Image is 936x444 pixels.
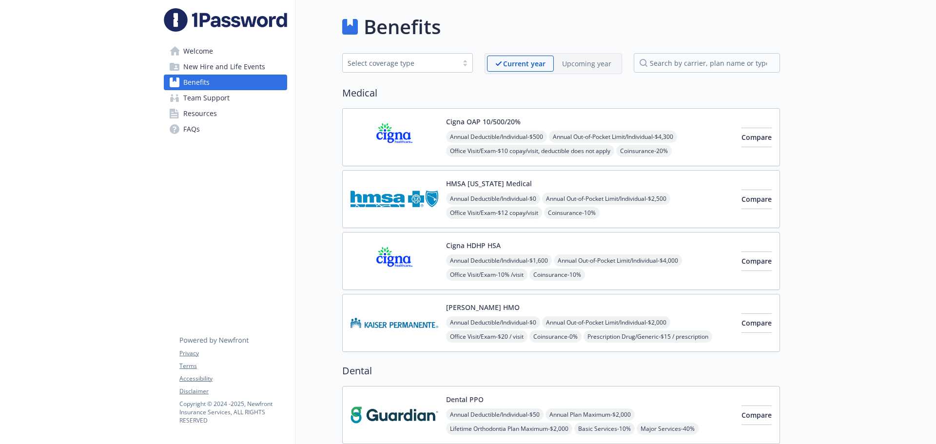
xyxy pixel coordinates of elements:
[546,408,635,421] span: Annual Plan Maximum - $2,000
[446,316,540,328] span: Annual Deductible/Individual - $0
[364,12,441,41] h1: Benefits
[446,116,521,127] button: Cigna OAP 10/500/20%
[351,302,438,344] img: Kaiser Permanente Insurance Company carrier logo
[183,90,230,106] span: Team Support
[446,302,520,312] button: [PERSON_NAME] HMO
[164,121,287,137] a: FAQs
[741,190,772,209] button: Compare
[446,408,544,421] span: Annual Deductible/Individual - $50
[351,116,438,158] img: CIGNA carrier logo
[741,313,772,333] button: Compare
[179,387,287,396] a: Disclaimer
[741,318,772,328] span: Compare
[446,269,527,281] span: Office Visit/Exam - 10% /visit
[616,145,672,157] span: Coinsurance - 20%
[741,133,772,142] span: Compare
[183,59,265,75] span: New Hire and Life Events
[549,131,677,143] span: Annual Out-of-Pocket Limit/Individual - $4,300
[542,193,670,205] span: Annual Out-of-Pocket Limit/Individual - $2,500
[446,193,540,205] span: Annual Deductible/Individual - $0
[446,145,614,157] span: Office Visit/Exam - $10 copay/visit, deductible does not apply
[446,131,547,143] span: Annual Deductible/Individual - $500
[348,58,453,68] div: Select coverage type
[741,405,772,425] button: Compare
[164,59,287,75] a: New Hire and Life Events
[446,207,542,219] span: Office Visit/Exam - $12 copay/visit
[179,362,287,370] a: Terms
[634,53,780,73] input: search by carrier, plan name or type
[446,178,532,189] button: HMSA [US_STATE] Medical
[503,58,546,69] p: Current year
[741,256,772,266] span: Compare
[446,330,527,343] span: Office Visit/Exam - $20 / visit
[529,330,582,343] span: Coinsurance - 0%
[741,251,772,271] button: Compare
[741,194,772,204] span: Compare
[351,394,438,436] img: Guardian carrier logo
[584,330,712,343] span: Prescription Drug/Generic - $15 / prescription
[741,128,772,147] button: Compare
[562,58,611,69] p: Upcoming year
[554,254,682,267] span: Annual Out-of-Pocket Limit/Individual - $4,000
[342,364,780,378] h2: Dental
[342,86,780,100] h2: Medical
[351,178,438,220] img: Hawaii Medical Service Association carrier logo
[542,316,670,328] span: Annual Out-of-Pocket Limit/Individual - $2,000
[637,423,699,435] span: Major Services - 40%
[183,106,217,121] span: Resources
[446,423,572,435] span: Lifetime Orthodontia Plan Maximum - $2,000
[446,254,552,267] span: Annual Deductible/Individual - $1,600
[183,43,213,59] span: Welcome
[351,240,438,282] img: CIGNA carrier logo
[183,75,210,90] span: Benefits
[446,394,484,405] button: Dental PPO
[164,75,287,90] a: Benefits
[179,374,287,383] a: Accessibility
[164,43,287,59] a: Welcome
[164,90,287,106] a: Team Support
[446,240,501,251] button: Cigna HDHP HSA
[164,106,287,121] a: Resources
[544,207,600,219] span: Coinsurance - 10%
[741,410,772,420] span: Compare
[179,349,287,358] a: Privacy
[183,121,200,137] span: FAQs
[179,400,287,425] p: Copyright © 2024 - 2025 , Newfront Insurance Services, ALL RIGHTS RESERVED
[574,423,635,435] span: Basic Services - 10%
[529,269,585,281] span: Coinsurance - 10%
